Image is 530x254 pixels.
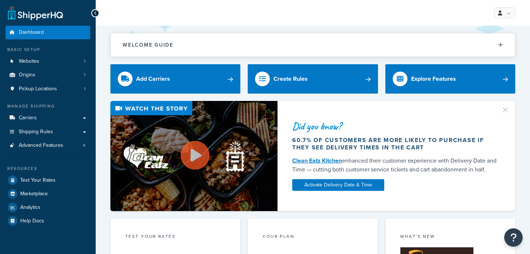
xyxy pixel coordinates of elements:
span: 4 [83,142,85,149]
a: Add Carriers [110,64,240,94]
span: Pickup Locations [19,86,57,92]
div: Basic Setup [6,47,90,53]
div: What's New [400,233,501,242]
div: Manage Shipping [6,103,90,109]
a: Advanced Features4 [6,139,90,152]
li: Websites [6,55,90,68]
div: 60.7% of customers are more likely to purchase if they see delivery times in the cart [292,137,498,151]
div: enhanced their customer experience with Delivery Date and Time — cutting both customer service ti... [292,156,498,174]
button: Welcome Guide [111,33,515,57]
a: Dashboard [6,26,90,39]
span: Analytics [20,204,40,211]
div: Explore Features [411,74,456,84]
span: Carriers [19,115,37,121]
button: Open Resource Center [504,228,523,247]
a: Help Docs [6,214,90,228]
li: Advanced Features [6,139,90,152]
a: Test Your Rates [6,174,90,187]
span: 1 [84,86,85,92]
span: Dashboard [19,29,44,36]
li: Pickup Locations [6,82,90,96]
span: Shipping Rules [19,129,53,135]
span: Marketplace [20,191,48,197]
span: 1 [84,58,85,65]
div: Your Plan [262,233,363,242]
a: Websites1 [6,55,90,68]
span: Advanced Features [19,142,63,149]
a: Origins1 [6,68,90,82]
a: Create Rules [248,64,378,94]
img: Video thumbnail [110,101,278,211]
span: Help Docs [20,218,44,224]
a: Analytics [6,201,90,214]
div: Test your rates [125,233,226,242]
a: Pickup Locations1 [6,82,90,96]
a: Carriers [6,111,90,125]
div: Create Rules [273,74,308,84]
span: Test Your Rates [20,177,56,184]
a: Marketplace [6,187,90,200]
div: Add Carriers [136,74,170,84]
h2: Welcome Guide [123,42,173,48]
span: Websites [19,58,39,65]
div: Resources [6,166,90,172]
span: 1 [84,72,85,78]
a: Explore Features [385,64,515,94]
a: Shipping Rules [6,125,90,139]
a: Activate Delivery Date & Time [292,179,384,191]
div: Did you know? [292,121,498,131]
span: Origins [19,72,35,78]
li: Origins [6,68,90,82]
a: Clean Eatz Kitchen [292,156,342,165]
